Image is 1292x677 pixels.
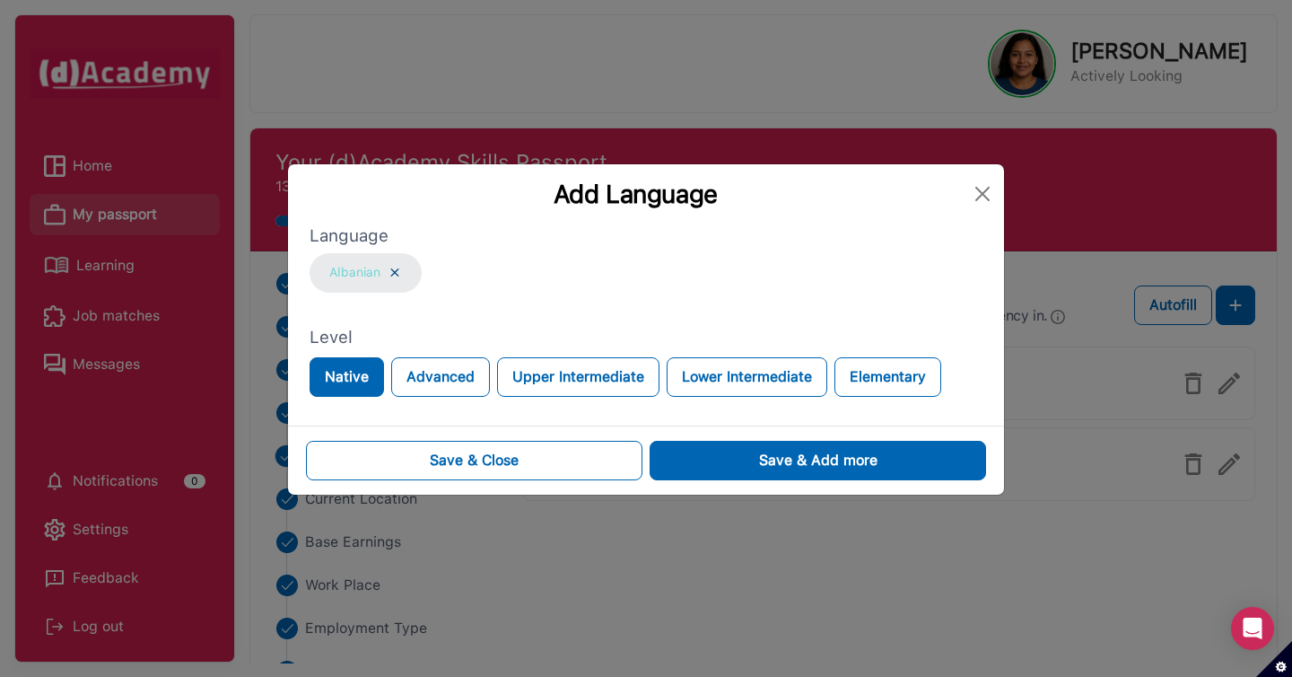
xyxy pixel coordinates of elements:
[1231,607,1274,650] div: Open Intercom Messenger
[391,357,490,397] button: Advanced
[310,325,982,351] label: Level
[759,450,877,471] div: Save & Add more
[388,265,402,280] img: ...
[310,357,384,397] button: Native
[302,179,968,209] div: Add Language
[650,441,986,480] button: Save & Add more
[306,441,642,480] button: Save & Close
[834,357,941,397] button: Elementary
[667,357,827,397] button: Lower Intermediate
[310,224,982,250] label: Language
[329,263,380,282] span: Albanian
[1256,641,1292,677] button: Set cookie preferences
[497,357,659,397] button: Upper Intermediate
[968,180,997,208] button: Close
[430,450,519,471] div: Save & Close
